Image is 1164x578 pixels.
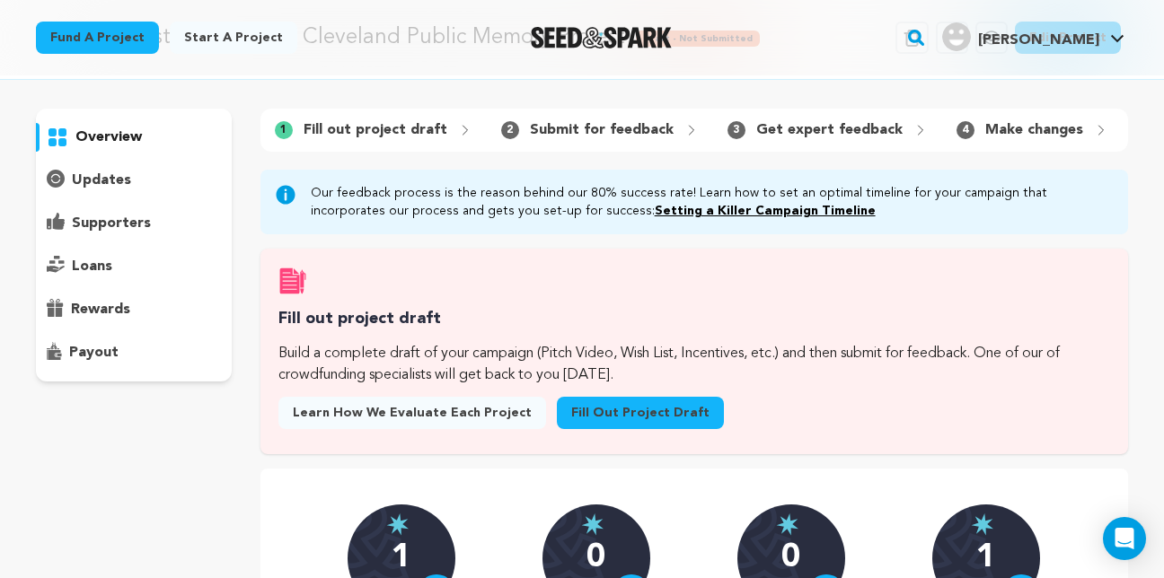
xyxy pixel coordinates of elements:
span: [PERSON_NAME] [978,33,1099,48]
p: Get expert feedback [756,119,903,141]
button: overview [36,123,232,152]
p: Build a complete draft of your campaign (Pitch Video, Wish List, Incentives, etc.) and then submi... [278,343,1110,386]
img: user.png [942,22,971,51]
p: overview [75,127,142,148]
p: 0 [586,540,605,576]
p: payout [69,342,119,363]
p: Our feedback process is the reason behind our 80% success rate! Learn how to set an optimal timel... [311,184,1114,220]
p: Fill out project draft [304,119,447,141]
a: Setting a Killer Campaign Timeline [655,205,876,217]
p: 1 [976,540,995,576]
div: Goldsby L.'s Profile [942,22,1099,51]
p: Submit for feedback [530,119,674,141]
a: Seed&Spark Homepage [531,27,672,48]
a: Learn how we evaluate each project [278,397,546,429]
span: 2 [501,121,519,139]
p: updates [72,170,131,191]
a: Fund a project [36,22,159,54]
h3: Fill out project draft [278,306,1110,332]
span: 3 [727,121,745,139]
p: 1 [392,540,410,576]
button: payout [36,338,232,367]
span: 4 [957,121,974,139]
p: 0 [781,540,800,576]
div: Open Intercom Messenger [1103,517,1146,560]
img: Seed&Spark Logo Dark Mode [531,27,672,48]
span: Goldsby L.'s Profile [939,19,1128,57]
button: supporters [36,209,232,238]
span: 1 [275,121,293,139]
p: rewards [71,299,130,320]
span: Learn how we evaluate each project [293,404,532,422]
button: updates [36,166,232,195]
a: Fill out project draft [557,397,724,429]
p: loans [72,256,112,277]
p: supporters [72,213,151,234]
button: loans [36,252,232,281]
button: rewards [36,295,232,324]
p: Make changes [985,119,1083,141]
a: Goldsby L.'s Profile [939,19,1128,51]
a: Start a project [170,22,297,54]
